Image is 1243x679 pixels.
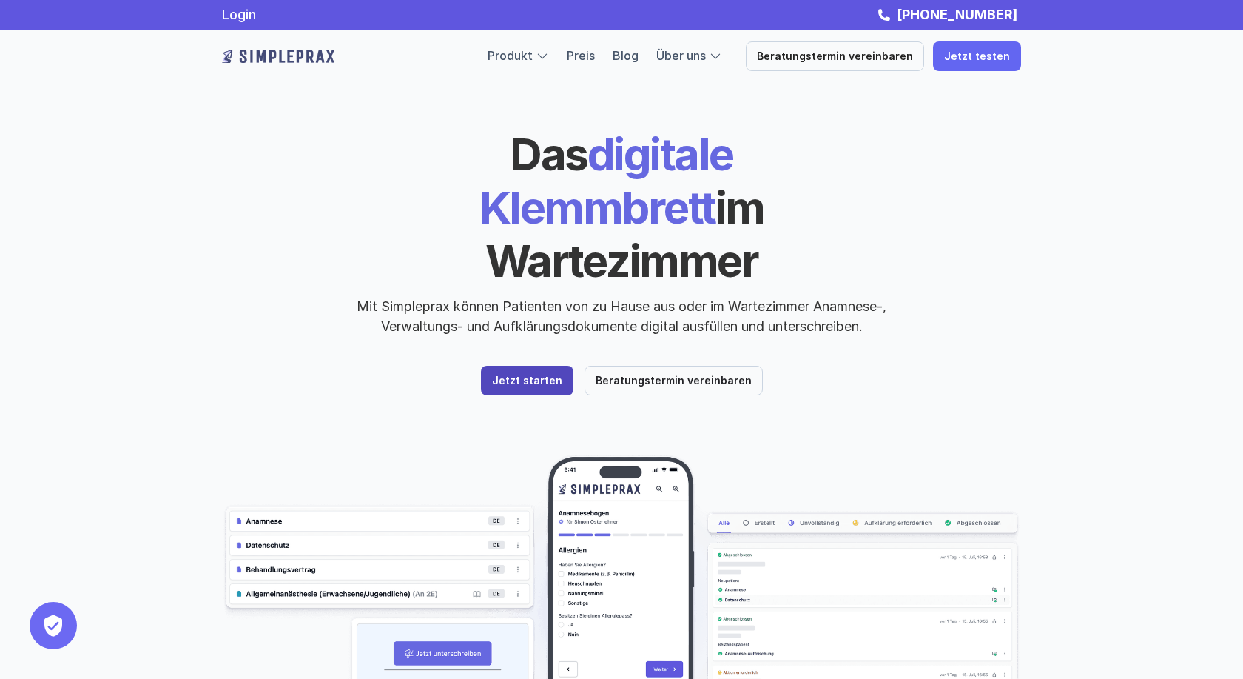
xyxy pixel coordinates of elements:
a: Preis [567,48,595,63]
a: Login [222,7,256,22]
h1: digitale Klemmbrett [366,127,877,287]
a: Jetzt starten [481,366,573,395]
a: Jetzt testen [933,41,1021,71]
a: Blog [613,48,639,63]
a: Beratungstermin vereinbaren [746,41,924,71]
p: Beratungstermin vereinbaren [596,375,752,387]
p: Beratungstermin vereinbaren [757,50,913,63]
a: Beratungstermin vereinbaren [585,366,763,395]
a: Über uns [656,48,706,63]
strong: [PHONE_NUMBER] [897,7,1017,22]
p: Jetzt testen [944,50,1010,63]
p: Mit Simpleprax können Patienten von zu Hause aus oder im Wartezimmer Anamnese-, Verwaltungs- und ... [344,296,899,336]
span: Das [510,127,587,181]
p: Jetzt starten [492,375,562,387]
a: [PHONE_NUMBER] [893,7,1021,22]
span: im Wartezimmer [485,181,772,287]
a: Produkt [488,48,533,63]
